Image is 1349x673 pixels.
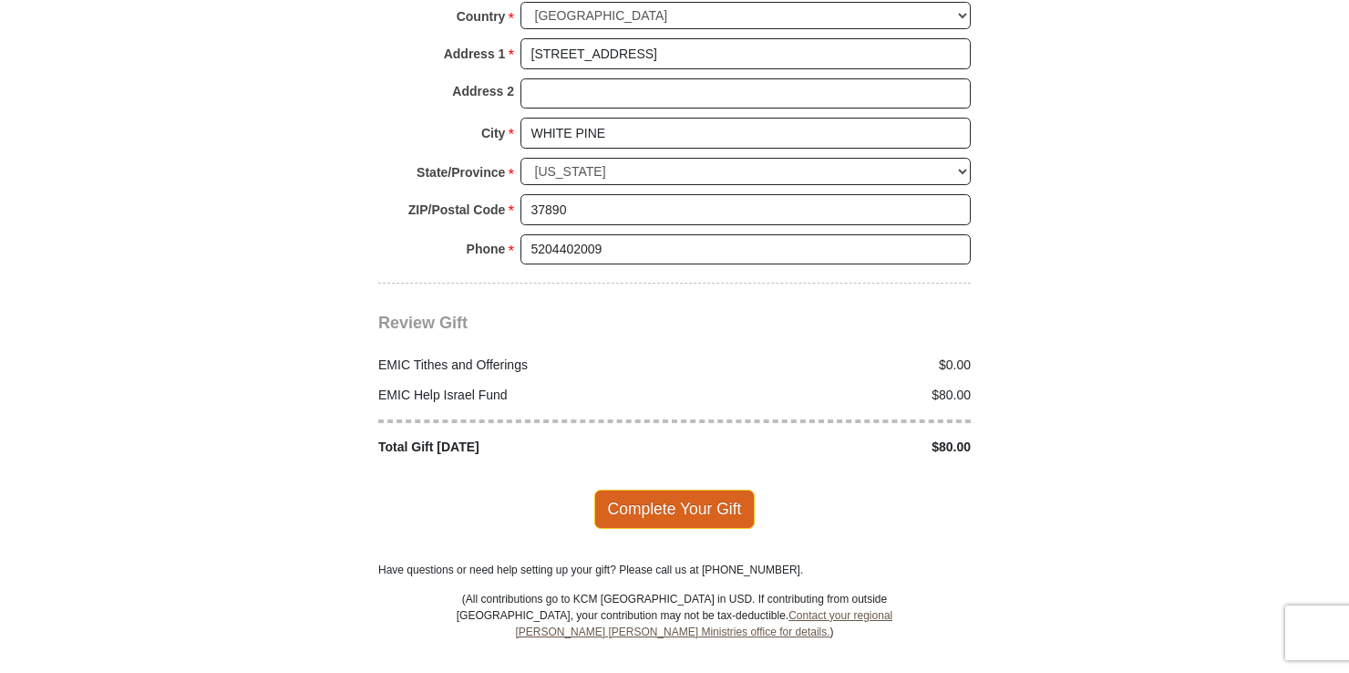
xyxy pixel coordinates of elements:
span: Complete Your Gift [594,490,756,528]
div: $80.00 [674,438,981,457]
strong: City [481,120,505,146]
p: (All contributions go to KCM [GEOGRAPHIC_DATA] in USD. If contributing from outside [GEOGRAPHIC_D... [456,591,893,673]
strong: Address 1 [444,41,506,67]
span: Review Gift [378,314,468,332]
a: Contact your regional [PERSON_NAME] [PERSON_NAME] Ministries office for details. [515,609,892,638]
p: Have questions or need help setting up your gift? Please call us at [PHONE_NUMBER]. [378,562,971,578]
strong: Phone [467,236,506,262]
div: $80.00 [674,386,981,405]
strong: State/Province [417,160,505,185]
div: $0.00 [674,356,981,375]
div: EMIC Help Israel Fund [369,386,675,405]
strong: ZIP/Postal Code [408,197,506,223]
div: EMIC Tithes and Offerings [369,356,675,375]
strong: Country [457,4,506,29]
strong: Address 2 [452,78,514,104]
div: Total Gift [DATE] [369,438,675,457]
